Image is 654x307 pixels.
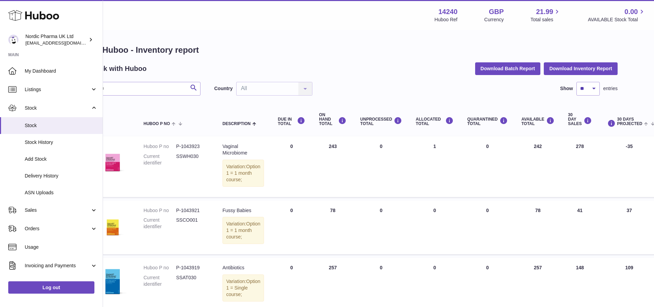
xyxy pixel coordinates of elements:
div: Huboo Ref [435,16,458,23]
span: Total sales [530,16,561,23]
span: AVAILABLE Stock Total [588,16,646,23]
dt: Huboo P no [144,207,176,214]
dd: SSCO001 [176,217,209,230]
span: Huboo P no [144,122,170,126]
span: 0.00 [624,7,638,16]
a: Log out [8,281,94,294]
span: 0 [486,265,489,270]
td: 0 [409,200,460,255]
span: Orders [25,225,90,232]
dd: SSAT030 [176,274,209,287]
td: 0 [271,136,312,197]
div: Vaginal Microbiome [222,143,264,156]
div: AVAILABLE Total [521,117,554,126]
dt: Huboo P no [144,265,176,271]
span: Usage [25,244,97,250]
dd: P-1043923 [176,143,209,150]
span: entries [603,85,618,92]
div: ON HAND Total [319,113,346,126]
div: Currency [484,16,504,23]
dd: P-1043919 [176,265,209,271]
span: Option 1 = 1 month course; [226,164,260,182]
span: ASN Uploads [25,189,97,196]
dd: SSWH030 [176,153,209,166]
span: 21.99 [536,7,553,16]
div: DUE IN TOTAL [278,117,305,126]
span: Delivery History [25,173,97,179]
td: 78 [515,200,561,255]
dt: Huboo P no [144,143,176,150]
td: 278 [561,136,599,197]
span: 0 [486,144,489,149]
td: 41 [561,200,599,255]
div: Variation: [222,160,264,187]
span: Description [222,122,251,126]
span: 0 [486,208,489,213]
div: Variation: [222,274,264,302]
span: Stock [25,105,90,111]
span: Listings [25,86,90,93]
div: UNPROCESSED Total [360,117,402,126]
dt: Current identifier [144,217,176,230]
dt: Current identifier [144,153,176,166]
span: Stock History [25,139,97,146]
span: Option 1 = 1 month course; [226,221,260,240]
td: 242 [515,136,561,197]
img: product image [95,265,130,299]
div: ALLOCATED Total [416,117,454,126]
span: [EMAIL_ADDRESS][DOMAIN_NAME] [25,40,101,46]
label: Show [560,85,573,92]
img: product image [95,143,130,177]
div: 30 DAY SALES [568,113,592,126]
span: Stock [25,122,97,129]
h2: Stock with Huboo [89,64,147,73]
div: Variation: [222,217,264,244]
button: Download Batch Report [475,62,541,75]
td: 0 [271,200,312,255]
td: 0 [353,136,409,197]
strong: 14240 [438,7,458,16]
td: 78 [312,200,353,255]
label: Country [214,85,233,92]
div: Fussy Babies [222,207,264,214]
span: Sales [25,207,90,213]
img: product image [95,207,130,242]
a: 0.00 AVAILABLE Stock Total [588,7,646,23]
button: Download Inventory Report [544,62,618,75]
span: Invoicing and Payments [25,262,90,269]
div: Antibiotics [222,265,264,271]
span: Add Stock [25,156,97,162]
span: 30 DAYS PROJECTED [617,117,642,126]
td: 0 [353,200,409,255]
img: internalAdmin-14240@internal.huboo.com [8,35,19,45]
div: QUARANTINED Total [467,117,508,126]
td: 243 [312,136,353,197]
dt: Current identifier [144,274,176,287]
strong: GBP [489,7,504,16]
a: 21.99 Total sales [530,7,561,23]
span: Option 1 = Single course; [226,279,260,297]
span: My Dashboard [25,68,97,74]
h1: My Huboo - Inventory report [89,45,618,56]
div: Nordic Pharma UK Ltd [25,33,87,46]
td: 1 [409,136,460,197]
dd: P-1043921 [176,207,209,214]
